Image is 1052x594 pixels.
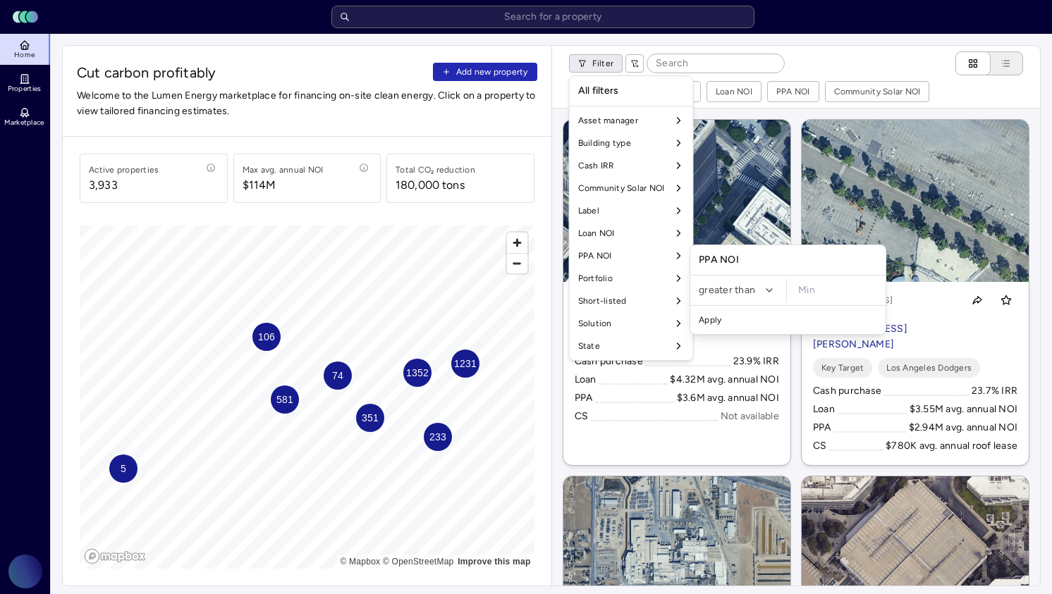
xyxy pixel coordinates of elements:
[693,309,883,331] button: Apply
[507,233,527,253] button: Zoom in
[573,290,690,312] div: Short-listed
[573,245,690,267] div: PPA NOI
[458,557,530,567] a: Map feedback
[383,557,454,567] a: OpenStreetMap
[573,335,690,357] div: State
[573,312,690,335] div: Solution
[573,132,690,154] div: Building type
[573,79,690,103] div: All filters
[573,154,690,177] div: Cash IRR
[573,177,690,199] div: Community Solar NOI
[573,267,690,290] div: Portfolio
[693,248,883,272] div: PPA NOI
[573,109,690,132] div: Asset manager
[573,222,690,245] div: Loan NOI
[84,548,146,564] a: Mapbox logo
[340,557,380,567] a: Mapbox
[573,199,690,222] div: Label
[507,253,527,273] button: Zoom out
[507,254,527,273] span: Zoom out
